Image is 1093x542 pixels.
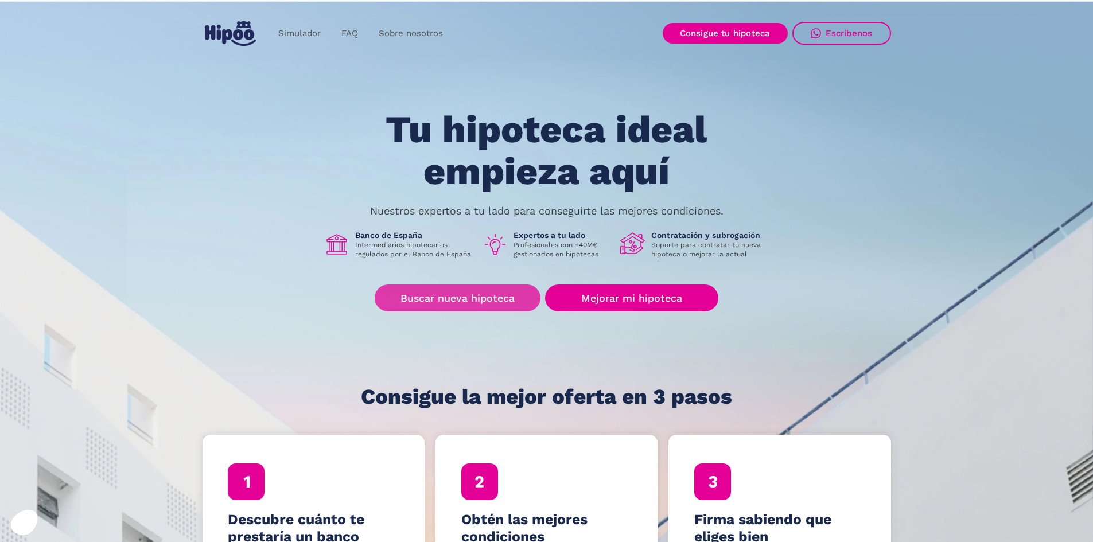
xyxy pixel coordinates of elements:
[368,22,453,45] a: Sobre nosotros
[203,17,259,50] a: home
[370,206,724,216] p: Nuestros expertos a tu lado para conseguirte las mejores condiciones.
[329,109,764,192] h1: Tu hipoteca ideal empieza aquí
[651,230,769,240] h1: Contratación y subrogación
[361,385,732,408] h1: Consigue la mejor oferta en 3 pasos
[651,240,769,259] p: Soporte para contratar tu nueva hipoteca o mejorar la actual
[514,230,611,240] h1: Expertos a tu lado
[355,230,473,240] h1: Banco de España
[792,22,891,45] a: Escríbenos
[514,240,611,259] p: Profesionales con +40M€ gestionados en hipotecas
[355,240,473,259] p: Intermediarios hipotecarios regulados por el Banco de España
[545,284,718,311] a: Mejorar mi hipoteca
[826,28,873,38] div: Escríbenos
[375,284,540,311] a: Buscar nueva hipoteca
[663,23,788,44] a: Consigue tu hipoteca
[331,22,368,45] a: FAQ
[268,22,331,45] a: Simulador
